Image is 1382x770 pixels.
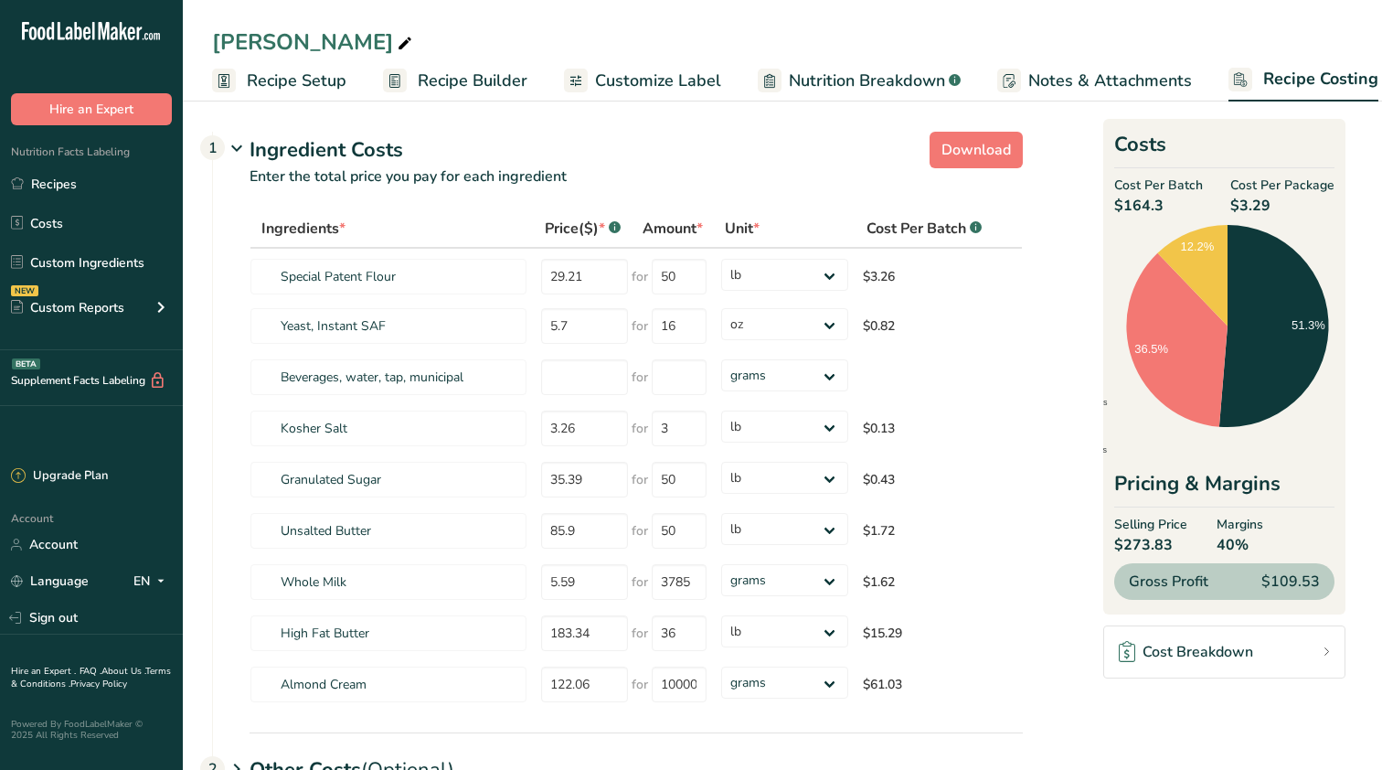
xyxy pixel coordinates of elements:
span: Cost Per Package [1230,176,1334,195]
span: for [632,624,648,643]
div: BETA [12,358,40,369]
span: for [632,675,648,694]
span: Selling Price [1114,515,1187,534]
a: Terms & Conditions . [11,665,171,690]
button: Hire an Expert [11,93,172,125]
div: Upgrade Plan [11,467,108,486]
a: About Us . [101,665,145,678]
a: Notes & Attachments [997,60,1192,102]
span: Nutrition Breakdown [789,69,945,93]
a: Recipe Builder [383,60,527,102]
a: Privacy Policy [70,678,127,690]
iframe: Intercom live chat [1320,708,1364,752]
div: [PERSON_NAME] [212,26,416,59]
td: $61.03 [856,658,1000,710]
a: Customize Label [564,60,721,102]
a: Recipe Setup [212,60,346,102]
span: for [632,267,648,286]
a: Hire an Expert . [11,665,76,678]
a: FAQ . [80,665,101,678]
td: $15.29 [856,607,1000,658]
div: EN [133,571,172,593]
span: Recipe Builder [418,69,527,93]
p: Enter the total price you pay for each ingredient [213,166,1023,209]
a: Language [11,565,89,597]
div: NEW [11,285,38,296]
div: Price($) [545,218,621,240]
span: $273.83 [1114,534,1187,556]
span: for [632,521,648,540]
div: Custom Reports [11,298,124,317]
span: Customize Label [595,69,721,93]
div: Powered By FoodLabelMaker © 2025 All Rights Reserved [11,719,172,741]
a: Cost Breakdown [1103,626,1345,679]
span: for [632,368,648,387]
span: Notes & Attachments [1028,69,1192,93]
h2: Costs [1114,130,1334,168]
span: Ingredients [261,218,345,240]
td: $1.72 [856,505,1000,556]
div: Pricing & Margins [1114,469,1334,508]
span: Recipe Setup [247,69,346,93]
td: $0.13 [856,402,1000,454]
span: 40% [1217,534,1263,556]
span: Cost Per Batch [1114,176,1203,195]
span: Margins [1217,515,1263,534]
span: Download [941,139,1011,161]
td: $3.26 [856,249,1000,300]
span: $3.29 [1230,195,1334,217]
span: for [632,572,648,592]
span: $164.3 [1114,195,1203,217]
span: for [632,419,648,438]
div: 1 [200,135,225,160]
span: Recipe Costing [1263,67,1378,91]
span: for [632,470,648,489]
td: $1.62 [856,556,1000,607]
span: Cost Per Batch [866,218,966,240]
button: Download [930,132,1023,168]
td: $0.82 [856,300,1000,351]
span: Amount [643,218,703,240]
span: Unit [725,218,760,240]
span: $109.53 [1261,571,1320,593]
span: Gross Profit [1129,571,1208,593]
td: $0.43 [856,454,1000,505]
span: for [632,316,648,336]
div: Cost Breakdown [1119,641,1253,663]
a: Recipe Costing [1228,59,1378,102]
span: Ingredients [1053,398,1108,407]
div: Ingredient Costs [250,135,1023,166]
a: Nutrition Breakdown [758,60,961,102]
